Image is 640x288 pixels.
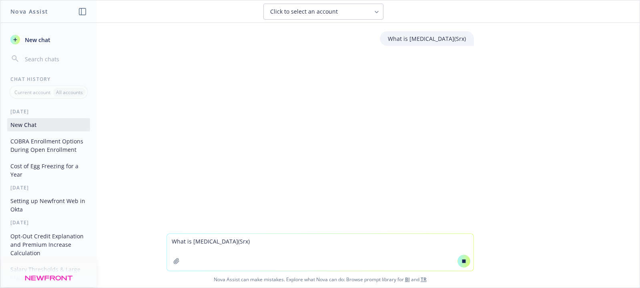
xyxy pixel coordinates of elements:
p: All accounts [56,89,83,96]
div: Chat History [1,76,96,83]
div: [DATE] [1,219,96,226]
h1: Nova Assist [10,7,48,16]
button: Click to select an account [263,4,383,20]
a: BI [405,276,410,283]
button: Salary Thresholds & Large Claims Analysis [7,263,90,284]
span: Nova Assist can make mistakes. Explore what Nova can do: Browse prompt library for and [4,271,636,288]
div: [DATE] [1,108,96,115]
span: New chat [23,36,50,44]
button: Setting up Newfront Web in Okta [7,194,90,216]
input: Search chats [23,53,87,64]
div: [DATE] [1,184,96,191]
button: New chat [7,32,90,47]
p: What is [MEDICAL_DATA](Srx) [388,34,466,43]
button: Opt-Out Credit Explanation and Premium Increase Calculation [7,230,90,260]
button: New Chat [7,118,90,131]
a: TR [421,276,427,283]
button: Cost of Egg Freezing for a Year [7,159,90,181]
span: Click to select an account [270,8,338,16]
p: Current account [14,89,50,96]
button: COBRA Enrollment Options During Open Enrollment [7,135,90,156]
